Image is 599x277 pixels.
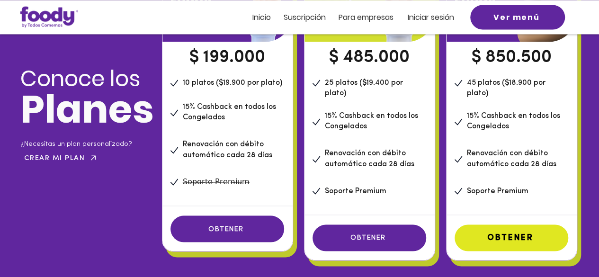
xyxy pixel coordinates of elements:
a: Suscripción [284,13,326,21]
span: 15% Cashback en todos los Congelados [325,112,418,130]
span: Conoce los [20,63,140,94]
span: Ver menú [493,11,539,23]
span: 45 platos ($18.900 por plato) [467,79,545,97]
img: Logo_Foody V2.0.0 (3).png [20,6,78,27]
span: 10 platos ($19.900 por plato) [183,79,282,87]
a: Iniciar sesión [408,13,454,21]
span: 15% Cashback en todos los Congelados [467,112,560,130]
span: Renovación con débito automático cada 28 días [325,150,414,168]
span: 25 platos ($19.400 por plato) [325,79,403,97]
span: Soporte Premium [467,187,528,195]
a: Ver menú [470,5,565,29]
span: ¿Necesitas un plan personalizado? [20,141,132,148]
a: OBTENER [313,224,426,251]
span: Suscripción [284,12,326,23]
a: Para empresas [339,13,393,21]
a: OBTENER [170,215,284,242]
span: S̶o̶p̶o̶r̶t̶e̶ ̶P̶r̶e̶m̶i̶u̶m̶ [183,178,250,186]
span: Planes [20,82,154,136]
iframe: Messagebird Livechat Widget [544,222,590,268]
span: Iniciar sesión [408,12,454,23]
span: OBTENER [208,225,244,232]
a: Inicio [252,13,271,21]
span: $ 485.000 [329,49,410,66]
a: OBTENER [455,224,568,251]
span: 15% Cashback en todos los Congelados [183,103,276,121]
span: OBTENER [350,234,386,241]
span: OBTENER [487,233,533,242]
a: CREAR MI PLAN [20,152,102,163]
span: Inicio [252,12,271,23]
span: Renovación con débito automático cada 28 días [467,150,556,168]
span: Pa [339,12,348,23]
span: $ 850.500 [471,49,552,66]
span: Renovación con débito automático cada 28 días [183,141,272,159]
span: $ 199.000 [189,49,265,66]
span: Soporte Premium [325,187,386,195]
span: ra empresas [348,12,393,23]
span: CREAR MI PLAN [24,154,85,161]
